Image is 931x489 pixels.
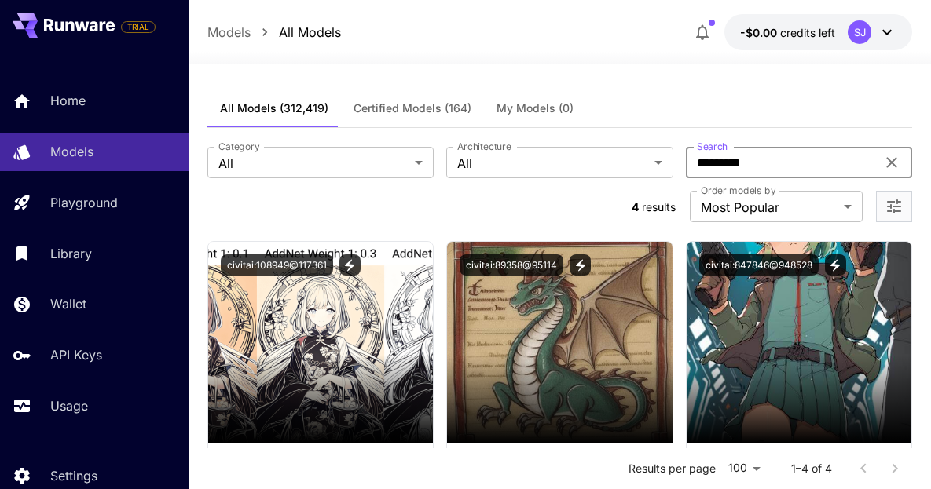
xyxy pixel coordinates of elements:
[791,461,832,476] p: 1–4 of 4
[207,23,251,42] a: Models
[740,26,780,39] span: -$0.00
[724,14,912,50] button: -$0.002SJ
[354,101,471,115] span: Certified Models (164)
[697,140,728,153] label: Search
[339,254,361,276] button: View trigger words
[780,26,835,39] span: credits left
[497,101,574,115] span: My Models (0)
[50,142,93,161] p: Models
[740,24,835,41] div: -$0.002
[642,200,676,213] span: results
[848,20,871,44] div: SJ
[122,21,155,33] span: TRIAL
[457,140,511,153] label: Architecture
[632,200,639,213] span: 4
[220,101,328,115] span: All Models (312,419)
[699,254,819,276] button: civitai:847846@948528
[50,466,97,485] p: Settings
[825,254,846,276] button: View trigger words
[50,244,92,263] p: Library
[50,396,88,415] p: Usage
[50,294,86,313] p: Wallet
[570,254,591,276] button: View trigger words
[207,23,341,42] nav: breadcrumb
[121,17,156,36] span: Add your payment card to enable full platform functionality.
[279,23,341,42] a: All Models
[629,461,716,476] p: Results per page
[701,198,838,217] span: Most Popular
[218,154,409,173] span: All
[50,345,102,364] p: API Keys
[218,140,260,153] label: Category
[50,193,118,212] p: Playground
[221,254,333,276] button: civitai:108949@117361
[50,91,86,110] p: Home
[460,254,563,276] button: civitai:89358@95114
[701,184,775,197] label: Order models by
[457,154,648,173] span: All
[885,197,904,217] button: Open more filters
[722,457,766,480] div: 100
